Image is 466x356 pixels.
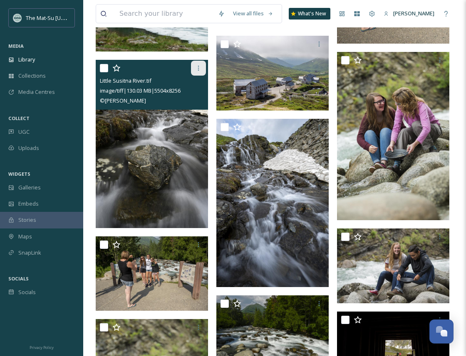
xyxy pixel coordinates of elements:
span: © [PERSON_NAME] [100,97,146,104]
span: image/tiff | 130.03 MB | 5504 x 8256 [100,87,181,94]
span: Socials [18,288,36,296]
span: Library [18,56,35,64]
span: Collections [18,72,46,80]
span: Privacy Policy [30,345,54,350]
span: Maps [18,233,32,241]
img: Social_thumbnail.png [13,14,22,22]
img: Panning for gold.tif [337,228,449,303]
span: COLLECT [8,115,30,121]
span: Embeds [18,200,39,208]
img: Little Susitna River.tif [216,119,329,287]
button: Open Chat [429,319,454,344]
img: Little Susitna River.tif [96,236,208,311]
span: Galleries [18,184,41,192]
img: Panning for gold.tif [337,52,449,220]
span: MEDIA [8,43,24,49]
span: WIDGETS [8,171,30,177]
a: Privacy Policy [30,342,54,352]
span: Media Centres [18,88,55,96]
span: SnapLink [18,249,41,257]
span: The Mat-Su [US_STATE] [26,14,84,22]
span: [PERSON_NAME] [393,10,434,17]
span: SOCIALS [8,275,29,282]
a: [PERSON_NAME] [379,5,439,22]
img: Independence Mine_2.jpg [216,36,329,110]
span: Uploads [18,144,39,152]
input: Search your library [115,5,214,23]
img: Little Susitna River.tif [96,60,208,228]
a: View all files [229,5,278,22]
span: UGC [18,128,30,136]
span: Little Susitna River.tif [100,77,151,84]
span: Stories [18,216,36,224]
a: What's New [289,8,330,20]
